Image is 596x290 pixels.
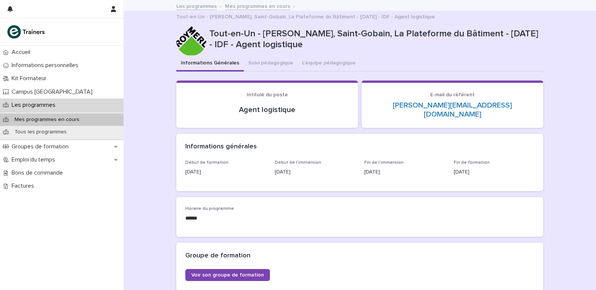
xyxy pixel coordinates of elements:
p: Emploi du temps [9,156,61,163]
a: Voir son groupe de formation [185,269,270,281]
a: Mes programmes en cours [225,1,290,10]
p: Informations personnelles [9,62,84,69]
span: E-mail du référent [430,92,475,97]
span: Horaire du programme [185,206,234,211]
span: Fin de formation [454,160,490,165]
span: Fin de l’immersion [364,160,404,165]
p: [DATE] [454,168,534,176]
p: Tous les programmes [9,129,73,135]
button: Informations Générales [176,56,244,72]
p: Factures [9,182,40,190]
span: Intitulé du poste [247,92,288,97]
span: Début de formation [185,160,228,165]
p: Tout-en-Un - [PERSON_NAME], Saint-Gobain, La Plateforme du Bâtiment - [DATE] - IDF - Agent logist... [209,28,540,50]
p: Les programmes [9,102,61,109]
p: [DATE] [364,168,445,176]
a: [PERSON_NAME][EMAIL_ADDRESS][DOMAIN_NAME] [393,102,512,118]
p: Bons de commande [9,169,69,176]
h2: Informations générales [185,143,257,151]
p: Kit Formateur [9,75,52,82]
span: Début de l’immersion [275,160,321,165]
p: Groupes de formation [9,143,74,150]
button: L’équipe pédagogique [298,56,360,72]
p: Tout-en-Un - [PERSON_NAME], Saint-Gobain, La Plateforme du Bâtiment - [DATE] - IDF - Agent logist... [176,12,435,20]
p: Agent logistique [185,105,349,114]
img: K0CqGN7SDeD6s4JG8KQk [6,24,47,39]
span: Voir son groupe de formation [191,272,264,278]
p: [DATE] [185,168,266,176]
p: Accueil [9,49,36,56]
h2: Groupe de formation [185,252,250,260]
p: [DATE] [275,168,355,176]
p: Campus [GEOGRAPHIC_DATA] [9,88,98,96]
a: Les programmes [176,1,217,10]
button: Suivi pédagogique [244,56,298,72]
p: Mes programmes en cours [9,117,85,123]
